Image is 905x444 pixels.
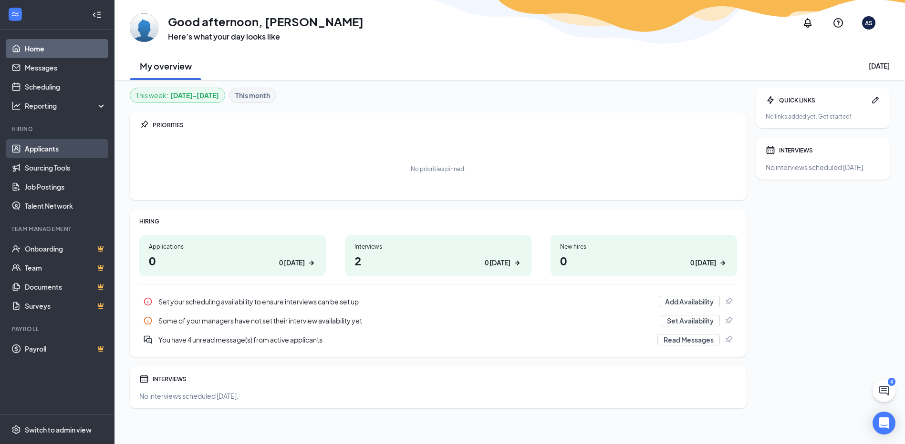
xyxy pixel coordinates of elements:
a: Talent Network [25,196,106,215]
div: 0 [DATE] [279,258,305,268]
button: Read Messages [657,334,720,345]
h3: Here’s what your day looks like [168,31,364,42]
div: Set your scheduling availability to ensure interviews can be set up [158,297,653,306]
svg: Calendar [766,145,775,155]
div: Reporting [25,101,107,111]
div: New hires [560,242,728,251]
div: QUICK LINKS [779,96,867,104]
a: TeamCrown [25,258,106,277]
h1: 0 [149,252,316,269]
svg: Info [143,316,153,325]
h1: Good afternoon, [PERSON_NAME] [168,13,364,30]
div: 0 [DATE] [690,258,716,268]
div: PRIORITIES [153,121,737,129]
button: Add Availability [659,296,720,307]
div: Some of your managers have not set their interview availability yet [139,311,737,330]
a: DocumentsCrown [25,277,106,296]
a: DoubleChatActiveYou have 4 unread message(s) from active applicantsRead MessagesPin [139,330,737,349]
div: HIRING [139,217,737,225]
a: Home [25,39,106,58]
a: Scheduling [25,77,106,96]
div: [DATE] [869,61,890,71]
div: No interviews scheduled [DATE]. [766,162,880,172]
h2: My overview [140,60,192,72]
svg: Pen [871,95,880,105]
div: Hiring [11,125,104,133]
svg: QuestionInfo [832,17,844,29]
div: Interviews [354,242,522,251]
div: Switch to admin view [25,425,92,434]
div: You have 4 unread message(s) from active applicants [158,335,652,344]
div: No links added yet. Get started! [766,112,880,121]
svg: ArrowRight [512,258,522,268]
div: INTERVIEWS [153,375,737,383]
b: [DATE] - [DATE] [170,90,219,101]
div: 4 [888,378,895,386]
b: This month [235,90,270,101]
a: Job Postings [25,177,106,196]
div: Applications [149,242,316,251]
div: Open Intercom Messenger [873,412,895,434]
a: Messages [25,58,106,77]
svg: Analysis [11,101,21,111]
svg: Pin [724,335,733,344]
div: INTERVIEWS [779,146,880,154]
svg: WorkstreamLogo [10,10,20,19]
a: Applicants [25,139,106,158]
div: This week : [136,90,219,101]
svg: Collapse [92,10,102,20]
a: PayrollCrown [25,339,106,358]
a: OnboardingCrown [25,239,106,258]
svg: Info [143,297,153,306]
h1: 2 [354,252,522,269]
svg: ArrowRight [307,258,316,268]
div: No priorities pinned. [411,165,466,173]
div: 0 [DATE] [485,258,510,268]
svg: Pin [139,120,149,130]
img: Anthony Sells [130,13,158,42]
button: ChatActive [873,379,895,402]
svg: Settings [11,425,21,434]
div: AS [865,19,873,27]
svg: ArrowRight [718,258,728,268]
svg: Pin [724,316,733,325]
svg: Calendar [139,374,149,383]
a: SurveysCrown [25,296,106,315]
svg: DoubleChatActive [143,335,153,344]
h1: 0 [560,252,728,269]
button: Set Availability [661,315,720,326]
svg: ChatActive [878,385,890,396]
a: New hires00 [DATE]ArrowRight [551,235,737,276]
div: Some of your managers have not set their interview availability yet [158,316,655,325]
div: No interviews scheduled [DATE]. [139,391,737,401]
svg: Pin [724,297,733,306]
svg: Bolt [766,95,775,105]
div: Payroll [11,325,104,333]
div: Set your scheduling availability to ensure interviews can be set up [139,292,737,311]
div: You have 4 unread message(s) from active applicants [139,330,737,349]
a: InfoSome of your managers have not set their interview availability yetSet AvailabilityPin [139,311,737,330]
a: Interviews20 [DATE]ArrowRight [345,235,531,276]
svg: Notifications [802,17,813,29]
a: Sourcing Tools [25,158,106,177]
a: InfoSet your scheduling availability to ensure interviews can be set upAdd AvailabilityPin [139,292,737,311]
a: Applications00 [DATE]ArrowRight [139,235,326,276]
div: Team Management [11,225,104,233]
